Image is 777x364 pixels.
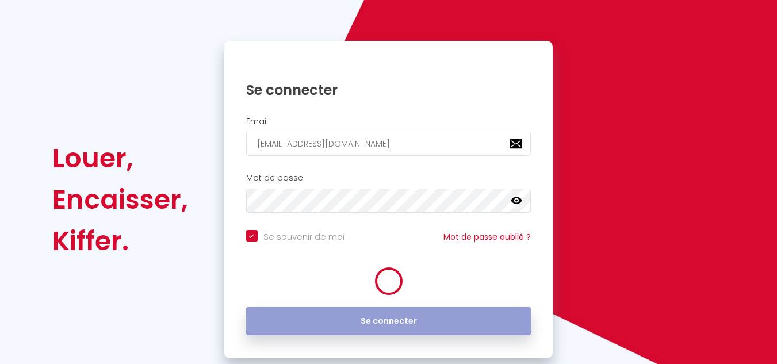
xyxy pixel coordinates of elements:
[246,132,531,156] input: Ton Email
[443,231,531,243] a: Mot de passe oublié ?
[52,137,188,179] div: Louer,
[52,179,188,220] div: Encaisser,
[52,220,188,262] div: Kiffer.
[246,117,531,127] h2: Email
[246,81,531,99] h1: Se connecter
[246,173,531,183] h2: Mot de passe
[246,307,531,336] button: Se connecter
